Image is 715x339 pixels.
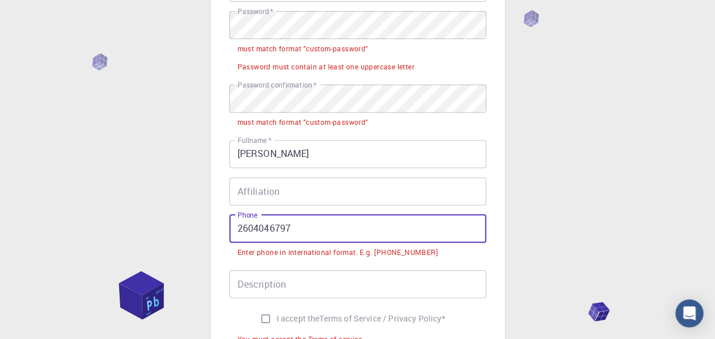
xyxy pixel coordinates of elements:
[238,135,271,145] label: Fullname
[675,299,703,327] div: Open Intercom Messenger
[277,313,320,324] span: I accept the
[238,43,368,55] div: must match format "custom-password"
[319,313,445,324] a: Terms of Service / Privacy Policy*
[238,61,414,73] div: Password must contain at least one uppercase letter
[238,210,257,220] label: Phone
[238,117,368,128] div: must match format "custom-password"
[238,247,438,258] div: Enter phone in international format. E.g. [PHONE_NUMBER]
[238,6,273,16] label: Password
[238,80,316,90] label: Password confirmation
[319,313,445,324] p: Terms of Service / Privacy Policy *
